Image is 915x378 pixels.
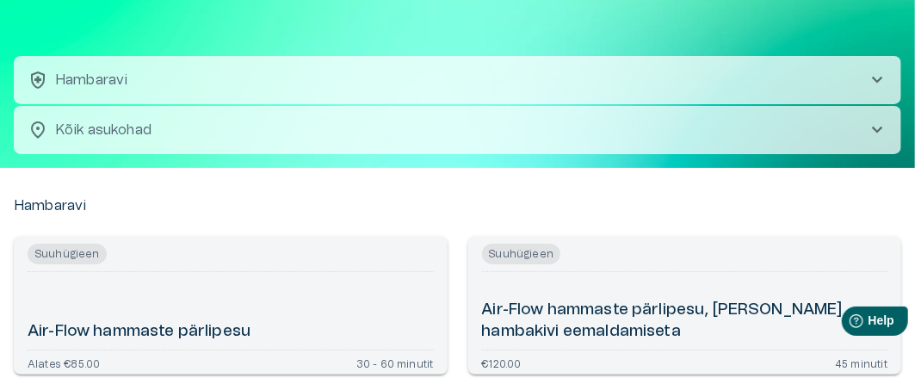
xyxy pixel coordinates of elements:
[482,300,888,343] h6: Air-Flow hammaste pärlipesu, [PERSON_NAME] hambakivi eemaldamiseta
[482,244,561,264] span: Suuhügieen
[55,120,839,140] p: Kõik asukohad
[867,120,887,140] span: chevron_right
[28,120,48,140] span: location_on
[14,56,901,104] button: health_and_safetyHambaravichevron_right
[14,195,86,216] p: Hambaravi
[28,357,100,368] p: Alates €85.00
[14,237,448,375] a: Open service booking details
[482,357,522,368] p: €120.00
[867,70,887,90] span: chevron_right
[835,357,887,368] p: 45 minutit
[55,70,127,90] p: Hambaravi
[356,357,434,368] p: 30 - 60 minutit
[468,237,902,375] a: Open service booking details
[28,70,48,90] span: health_and_safety
[28,321,250,343] h6: Air-Flow hammaste pärlipesu
[28,244,107,264] span: Suuhügieen
[781,300,915,348] iframe: Help widget launcher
